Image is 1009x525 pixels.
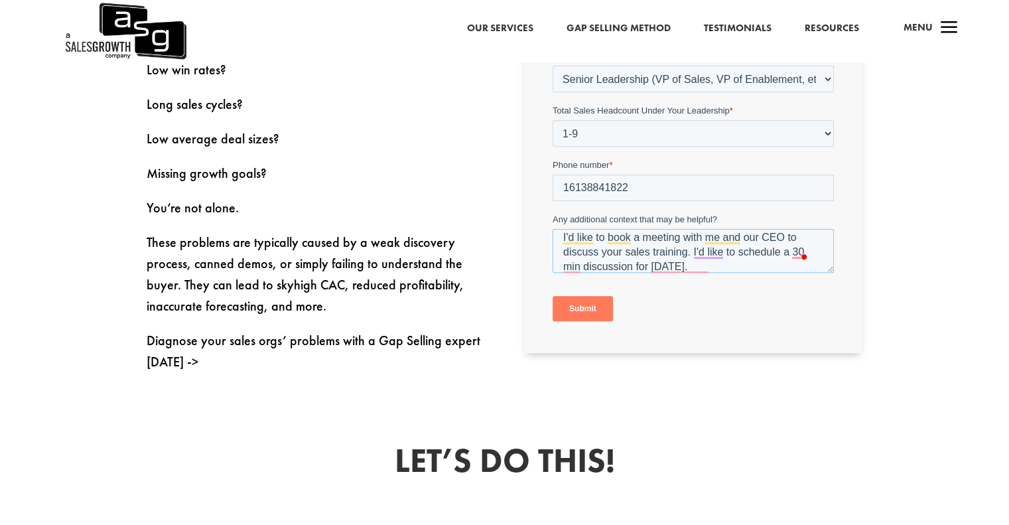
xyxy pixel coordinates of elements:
a: Resources [805,20,859,37]
a: Our Services [467,20,533,37]
span: Menu [904,21,933,34]
span: Low average deal sizes? [147,130,279,147]
span: Low win rates? [147,61,226,78]
span: Long sales cycles? [147,96,243,113]
a: Gap Selling Method [567,20,671,37]
span: These problems are typically caused by a weak discovery process, canned demos, or simply failing ... [147,234,464,315]
span: Diagnose your sales orgs’ problems with a Gap Selling expert [DATE] -> [147,332,480,370]
span: You’re not alone. [147,199,239,216]
h3: Let’s Do This! [147,444,863,484]
a: Testimonials [704,20,772,37]
span: a [936,15,963,42]
span: Missing growth goals? [147,165,267,182]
